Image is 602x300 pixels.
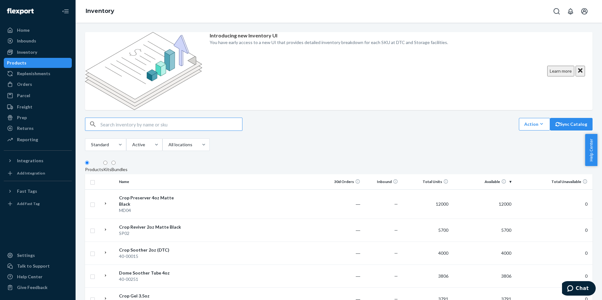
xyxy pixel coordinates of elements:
span: 12000 [436,201,448,207]
button: Open notifications [564,5,577,18]
input: Standard [90,142,91,148]
span: 0 [585,273,588,279]
div: Fast Tags [17,188,37,194]
a: Inventory [4,47,72,57]
input: Kits [103,161,107,165]
a: Freight [4,102,72,112]
div: Orders [17,81,32,87]
button: Action [519,118,550,131]
span: — [394,227,398,233]
div: Inbounds [17,38,36,44]
span: 4000 [501,250,511,256]
a: Help Center [4,272,72,282]
a: Home [4,25,72,35]
div: Give Feedback [17,284,48,291]
button: Open account menu [578,5,591,18]
a: Add Fast Tag [4,199,72,209]
div: Crop Gel 3.5oz [119,293,185,299]
div: 634 Inbounds - Shipping Plan Reconciliation Report [9,13,142,34]
span: 4000 [438,250,448,256]
a: Add Integration [4,168,72,178]
div: Returns [17,125,34,131]
div: Settings [17,252,35,258]
div: Integrations [17,158,43,164]
span: 3806 [501,273,511,279]
button: Learn more [547,66,574,76]
div: Kits [103,166,111,173]
button: Open Search Box [550,5,563,18]
a: Inventory [86,8,114,14]
span: — [394,201,398,207]
p: The purpose of this report is to [9,56,142,65]
a: Orders [4,79,72,89]
span: — [394,273,398,279]
a: Inbounds [4,36,72,46]
button: Sync Catalog [550,118,593,131]
li: enable the seller and Flexport to reconcile shipments, and [19,75,142,93]
span: 12000 [499,201,511,207]
th: Total Units [400,174,451,189]
button: Give Feedback [4,282,72,292]
button: Integrations [4,156,72,166]
input: overall type: UNKNOWN_TYPE html type: HTML_TYPE_UNSPECIFIED server type: SERVER_RESPONSE_PENDING ... [100,118,242,131]
span: 0 [585,227,588,233]
input: Products [85,161,89,165]
div: SP02 [119,230,185,236]
a: Settings [4,250,72,260]
th: 30d Orders [325,174,363,189]
div: Parcel [17,92,30,99]
div: Inventory [17,49,37,55]
button: Fast Tags [4,186,72,196]
div: Reporting [17,136,38,143]
img: new-reports-banner-icon.82668bd98b6a51aee86340f2a7b77ae3.png [85,32,202,110]
td: ― [325,242,363,264]
th: Name [116,174,187,189]
span: — [394,250,398,256]
td: ― [325,189,363,219]
button: Close Navigation [59,5,72,18]
div: Crop Soother 2oz (DTC) [119,247,185,253]
div: Dome Soother Tube 4oz [119,270,185,276]
div: Talk to Support [17,263,50,269]
button: Help Center [585,134,597,166]
div: Replenishments [17,70,50,77]
div: 40-00251 [119,276,185,282]
li: serve as a source of truth on all shipment data for the seller at the time at which it's generated. [19,96,142,114]
iframe: Opens a widget where you can chat to one of our agents [562,281,596,297]
p: A seller creates shipping plans in Flexport Portal to send inventory to Flexport. Every shipping ... [9,138,142,219]
div: Prep [17,114,27,121]
td: ― [325,219,363,242]
div: Products [85,166,103,173]
div: Crop Reviver 2oz Matte Black [119,224,185,230]
a: Reporting [4,135,72,145]
div: Add Fast Tag [17,201,40,206]
th: Inbound [363,174,400,189]
div: MD04 [119,207,185,214]
span: 5700 [438,227,448,233]
th: Total Unavailable [514,174,593,189]
span: 5700 [501,227,511,233]
h2: Report Purpose [9,42,142,53]
div: Products [7,60,26,66]
div: Action [524,121,545,127]
span: 0 [585,201,588,207]
div: 40-00015 [119,253,185,259]
td: ― [325,264,363,287]
a: Products [4,58,72,68]
ol: breadcrumbs [81,2,119,20]
img: Flexport logo [7,8,34,14]
input: Bundles [111,161,116,165]
div: Add Integration [17,170,45,176]
p: Introducing new Inventory UI [210,32,448,39]
div: Help Center [17,274,43,280]
a: Returns [4,123,72,133]
button: Talk to Support [4,261,72,271]
div: Home [17,27,30,33]
th: Available [451,174,514,189]
a: Prep [4,113,72,123]
a: Parcel [4,91,72,101]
